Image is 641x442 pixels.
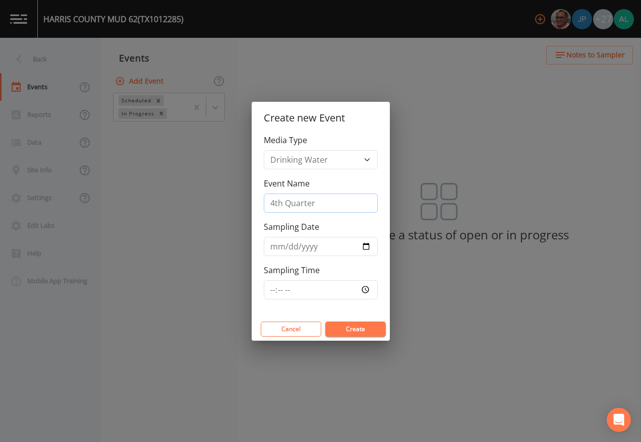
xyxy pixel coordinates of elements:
h2: Create new Event [252,102,390,134]
button: Cancel [261,322,321,337]
div: Open Intercom Messenger [607,408,631,432]
label: Sampling Time [264,264,320,276]
label: Media Type [264,134,307,146]
button: Create [325,322,386,337]
label: Event Name [264,177,310,190]
label: Sampling Date [264,221,319,233]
